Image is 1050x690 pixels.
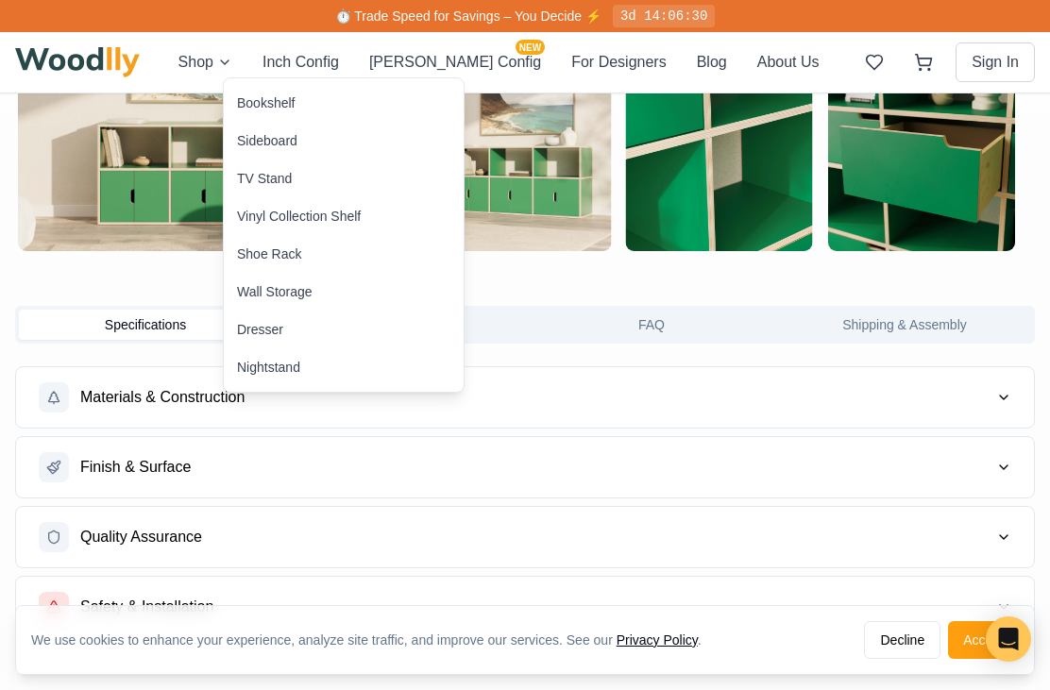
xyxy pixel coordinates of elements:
[237,207,361,226] div: Vinyl Collection Shelf
[237,244,301,263] div: Shoe Rack
[237,282,313,301] div: Wall Storage
[237,169,292,188] div: TV Stand
[237,131,297,150] div: Sideboard
[223,77,465,393] div: Shop
[237,320,283,339] div: Dresser
[237,358,300,377] div: Nightstand
[237,93,295,112] div: Bookshelf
